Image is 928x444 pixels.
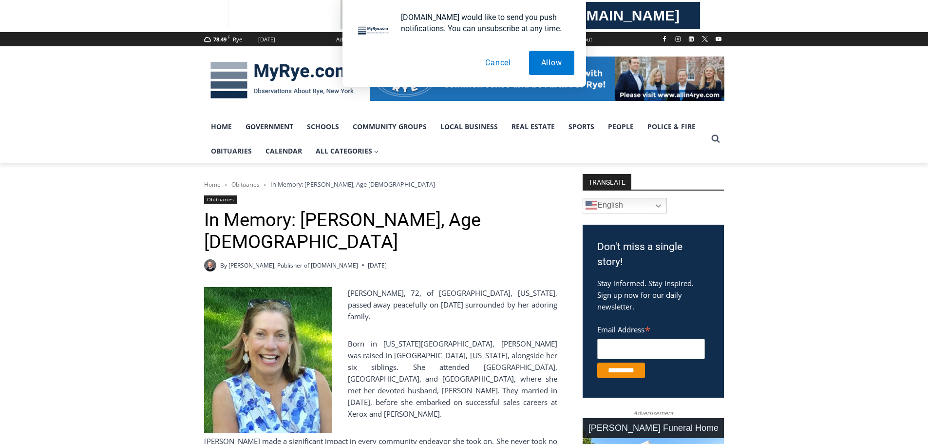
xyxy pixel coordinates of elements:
[583,174,631,190] strong: TRANSLATE
[231,180,260,189] a: Obituaries
[204,209,557,253] h1: In Memory: [PERSON_NAME], Age [DEMOGRAPHIC_DATA]
[204,195,237,204] a: Obituaries
[583,418,724,438] div: [PERSON_NAME] Funeral Home
[583,198,667,213] a: English
[641,115,702,139] a: Police & Fire
[204,139,259,163] a: Obituaries
[3,100,95,137] span: Open Tues. - Sun. [PHONE_NUMBER]
[264,181,266,188] span: >
[586,200,597,212] img: en
[239,115,300,139] a: Government
[100,61,138,116] div: "clearly one of the favorites in the [GEOGRAPHIC_DATA] neighborhood"
[505,115,562,139] a: Real Estate
[309,139,386,163] button: Child menu of All Categories
[393,12,574,34] div: [DOMAIN_NAME] would like to send you push notifications. You can unsubscribe at any time.
[597,320,705,337] label: Email Address
[204,179,557,189] nav: Breadcrumbs
[204,180,221,189] a: Home
[0,98,98,121] a: Open Tues. - Sun. [PHONE_NUMBER]
[204,115,239,139] a: Home
[204,115,707,164] nav: Primary Navigation
[529,51,574,75] button: Allow
[434,115,505,139] a: Local Business
[228,261,358,270] a: [PERSON_NAME], Publisher of [DOMAIN_NAME]
[597,277,709,312] p: Stay informed. Stay inspired. Sign up now for our daily newsletter.
[234,95,472,121] a: Intern @ [DOMAIN_NAME]
[368,261,387,270] time: [DATE]
[597,239,709,270] h3: Don't miss a single story!
[204,259,216,271] a: Author image
[225,181,227,188] span: >
[204,287,332,433] img: Obituary - Maryanne Bardwil Lynch IMG_5518
[259,139,309,163] a: Calendar
[707,130,724,148] button: View Search Form
[220,261,227,270] span: By
[246,0,460,95] div: "The first chef I interviewed talked about coming to [GEOGRAPHIC_DATA] from [GEOGRAPHIC_DATA] in ...
[473,51,523,75] button: Cancel
[354,12,393,51] img: notification icon
[562,115,601,139] a: Sports
[346,115,434,139] a: Community Groups
[270,180,435,189] span: In Memory: [PERSON_NAME], Age [DEMOGRAPHIC_DATA]
[255,97,452,119] span: Intern @ [DOMAIN_NAME]
[601,115,641,139] a: People
[300,115,346,139] a: Schools
[624,408,683,418] span: Advertisement
[204,338,557,420] p: Born in [US_STATE][GEOGRAPHIC_DATA], [PERSON_NAME] was raised in [GEOGRAPHIC_DATA], [US_STATE], a...
[204,287,557,322] p: [PERSON_NAME], 72, of [GEOGRAPHIC_DATA], [US_STATE], passed away peacefully on [DATE] surrounded ...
